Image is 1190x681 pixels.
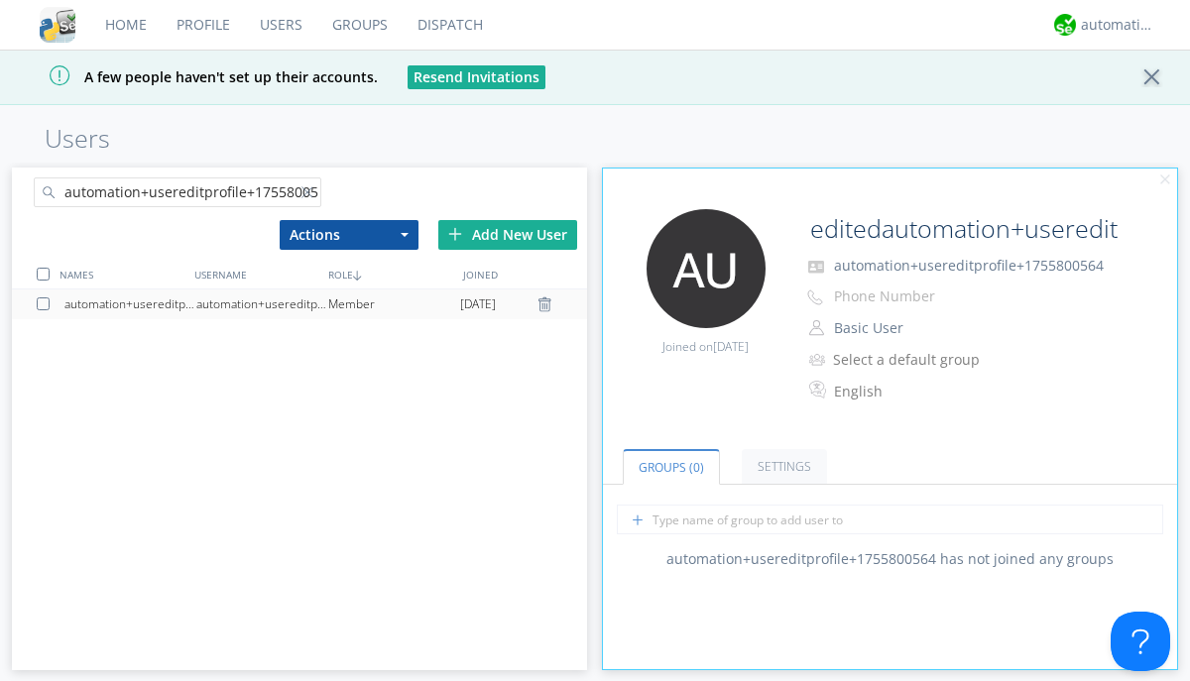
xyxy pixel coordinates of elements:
[603,549,1178,569] div: automation+usereditprofile+1755800564 has not joined any groups
[280,220,418,250] button: Actions
[802,209,1123,249] input: Name
[809,320,824,336] img: person-outline.svg
[12,289,587,319] a: automation+usereditprofile+1755800564automation+usereditprofile+1755800564Member[DATE]
[55,260,188,288] div: NAMES
[328,289,460,319] div: Member
[827,314,1025,342] button: Basic User
[713,338,749,355] span: [DATE]
[833,350,999,370] div: Select a default group
[623,449,720,485] a: Groups (0)
[458,260,592,288] div: JOINED
[460,289,496,319] span: [DATE]
[809,346,828,373] img: icon-alert-users-thin-outline.svg
[809,378,829,401] img: In groups with Translation enabled, this user's messages will be automatically translated to and ...
[40,7,75,43] img: cddb5a64eb264b2086981ab96f4c1ba7
[834,382,1000,401] div: English
[15,67,378,86] span: A few people haven't set up their accounts.
[64,289,196,319] div: automation+usereditprofile+1755800564
[1158,173,1172,187] img: cancel.svg
[408,65,545,89] button: Resend Invitations
[647,209,766,328] img: 373638.png
[448,227,462,241] img: plus.svg
[834,256,1104,275] span: automation+usereditprofile+1755800564
[196,289,328,319] div: automation+usereditprofile+1755800564
[34,177,321,207] input: Search users
[617,505,1163,534] input: Type name of group to add user to
[189,260,323,288] div: USERNAME
[742,449,827,484] a: Settings
[1081,15,1155,35] div: automation+atlas
[1111,612,1170,671] iframe: Toggle Customer Support
[662,338,749,355] span: Joined on
[438,220,577,250] div: Add New User
[1054,14,1076,36] img: d2d01cd9b4174d08988066c6d424eccd
[807,289,823,305] img: phone-outline.svg
[323,260,457,288] div: ROLE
